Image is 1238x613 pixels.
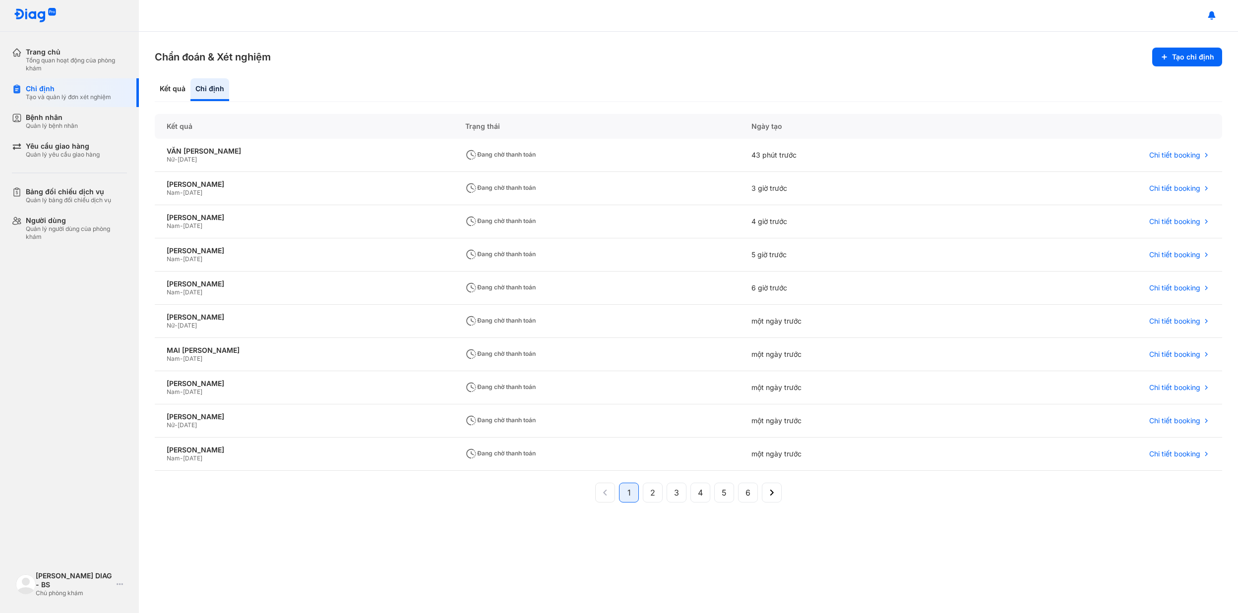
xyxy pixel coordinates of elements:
span: Đang chờ thanh toán [465,184,536,191]
div: 3 giờ trước [740,172,964,205]
span: - [175,421,178,429]
span: Nam [167,255,180,263]
span: Nam [167,288,180,296]
span: 2 [650,487,655,499]
div: Người dùng [26,216,127,225]
div: VĂN [PERSON_NAME] [167,147,441,156]
span: Chi tiết booking [1149,416,1200,425]
span: Chi tiết booking [1149,449,1200,458]
button: 6 [738,483,758,502]
span: Nữ [167,156,175,163]
div: [PERSON_NAME] DIAG - BS [36,571,113,589]
div: Yêu cầu giao hàng [26,142,100,151]
span: [DATE] [183,355,202,362]
div: Trạng thái [453,114,740,139]
span: 5 [722,487,727,499]
span: Chi tiết booking [1149,317,1200,326]
div: [PERSON_NAME] [167,446,441,454]
div: Bảng đối chiếu dịch vụ [26,187,111,196]
span: Đang chờ thanh toán [465,449,536,457]
div: Quản lý bảng đối chiếu dịch vụ [26,196,111,204]
span: - [180,189,183,196]
div: [PERSON_NAME] [167,412,441,421]
span: [DATE] [183,222,202,229]
span: - [180,288,183,296]
span: - [180,255,183,263]
div: Tổng quan hoạt động của phòng khám [26,56,127,72]
button: 5 [714,483,734,502]
span: - [175,156,178,163]
div: một ngày trước [740,338,964,371]
span: Chi tiết booking [1149,151,1200,160]
div: Chủ phòng khám [36,589,113,597]
span: Chi tiết booking [1149,184,1200,193]
span: Chi tiết booking [1149,250,1200,259]
div: 4 giờ trước [740,205,964,238]
div: một ngày trước [740,404,964,438]
button: 2 [643,483,663,502]
span: Đang chờ thanh toán [465,151,536,158]
img: logo [16,574,36,594]
span: - [180,454,183,462]
div: Quản lý người dùng của phòng khám [26,225,127,241]
div: [PERSON_NAME] [167,279,441,288]
div: một ngày trước [740,371,964,404]
div: Tạo và quản lý đơn xét nghiệm [26,93,111,101]
span: 3 [674,487,679,499]
span: 6 [745,487,750,499]
span: Nữ [167,322,175,329]
span: Nữ [167,421,175,429]
span: Chi tiết booking [1149,350,1200,359]
span: - [180,355,183,362]
span: Đang chờ thanh toán [465,350,536,357]
div: Quản lý bệnh nhân [26,122,78,130]
button: 4 [690,483,710,502]
span: Chi tiết booking [1149,383,1200,392]
div: 6 giờ trước [740,272,964,305]
div: [PERSON_NAME] [167,379,441,388]
span: Nam [167,189,180,196]
div: [PERSON_NAME] [167,180,441,189]
span: [DATE] [183,189,202,196]
div: Ngày tạo [740,114,964,139]
span: 4 [698,487,703,499]
span: Đang chờ thanh toán [465,416,536,424]
span: - [180,388,183,395]
span: [DATE] [183,454,202,462]
div: 43 phút trước [740,139,964,172]
div: MAI [PERSON_NAME] [167,346,441,355]
span: [DATE] [178,322,197,329]
div: Kết quả [155,78,190,101]
div: Bệnh nhân [26,113,78,122]
span: Đang chờ thanh toán [465,383,536,390]
div: Chỉ định [26,84,111,93]
div: một ngày trước [740,438,964,471]
span: [DATE] [178,156,197,163]
span: Đang chờ thanh toán [465,250,536,258]
span: [DATE] [183,388,202,395]
span: Nam [167,222,180,229]
span: [DATE] [178,421,197,429]
span: [DATE] [183,288,202,296]
div: Quản lý yêu cầu giao hàng [26,151,100,159]
button: 3 [667,483,686,502]
div: [PERSON_NAME] [167,313,441,322]
span: [DATE] [183,255,202,263]
div: Trang chủ [26,48,127,56]
span: Chi tiết booking [1149,283,1200,292]
div: [PERSON_NAME] [167,213,441,222]
span: - [180,222,183,229]
h3: Chẩn đoán & Xét nghiệm [155,50,271,64]
span: Đang chờ thanh toán [465,317,536,324]
span: - [175,322,178,329]
span: Đang chờ thanh toán [465,283,536,291]
span: Đang chờ thanh toán [465,217,536,224]
div: một ngày trước [740,305,964,338]
button: Tạo chỉ định [1152,48,1222,66]
div: 5 giờ trước [740,238,964,272]
div: [PERSON_NAME] [167,246,441,255]
span: Nam [167,355,180,362]
span: Nam [167,454,180,462]
div: Chỉ định [190,78,229,101]
img: logo [14,8,57,23]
